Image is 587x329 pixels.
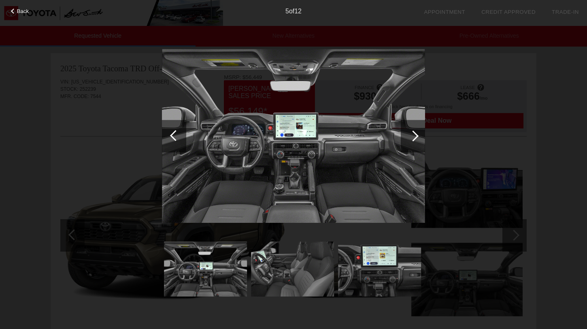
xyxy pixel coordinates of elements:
[164,238,247,300] img: 2025tot092002881_1280_12.png
[294,8,302,15] span: 12
[17,8,29,14] span: Back
[251,238,334,300] img: 2025tot092002882_1280_13.png
[285,8,289,15] span: 5
[424,9,465,15] a: Appointment
[162,37,425,235] img: 2025tot092002881_1280_12.png
[481,9,536,15] a: Credit Approved
[338,238,421,300] img: 2025tot092002883_1280_18.png
[552,9,579,15] a: Trade-In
